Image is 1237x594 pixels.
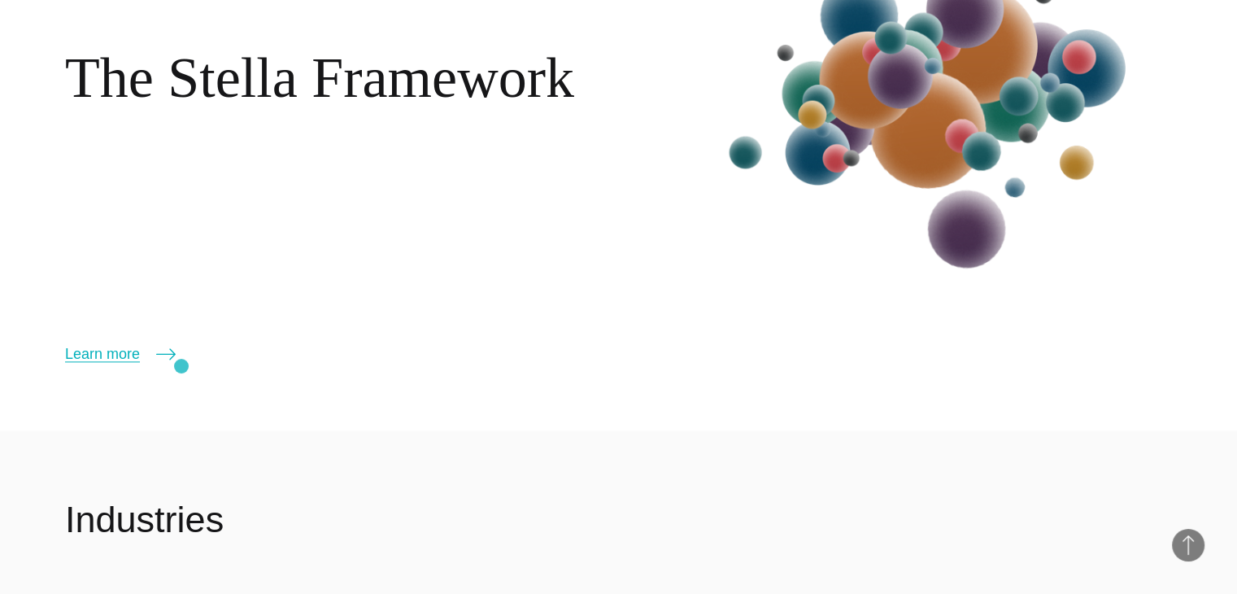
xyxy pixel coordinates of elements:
a: Learn more [65,343,176,365]
button: Back to Top [1172,529,1204,561]
h2: The Stella Framework [65,45,574,111]
h2: Industries [65,496,224,544]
